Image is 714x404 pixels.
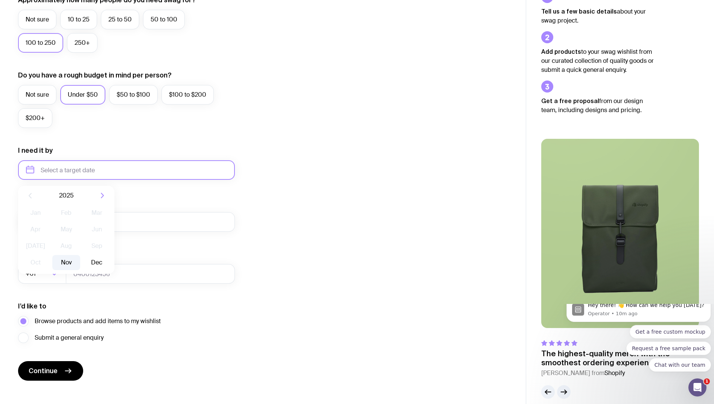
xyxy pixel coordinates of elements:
[85,54,148,68] button: Quick reply: Chat with our team
[541,48,581,55] strong: Add products
[18,146,53,155] label: I need it by
[18,10,56,29] label: Not sure
[22,205,49,220] button: Jan
[83,255,111,270] button: Dec
[67,33,97,53] label: 250+
[688,378,706,396] iframe: Intercom live chat
[63,38,148,51] button: Quick reply: Request a free sample pack
[83,238,111,254] button: Sep
[26,264,37,284] span: +61
[22,222,49,237] button: Apr
[541,349,699,367] p: The highest-quality merch with the smoothest ordering experience.
[704,378,710,384] span: 1
[161,85,214,105] label: $100 to $200
[35,333,104,342] span: Submit a general enquiry
[60,10,97,29] label: 10 to 25
[143,10,185,29] label: 50 to 100
[59,191,74,200] span: 2025
[541,47,654,74] p: to your swag wishlist from our curated collection of quality goods or submit a quick general enqu...
[66,21,148,35] button: Quick reply: Get a free custom mockup
[109,85,158,105] label: $50 to $100
[37,264,49,284] input: Search for option
[18,264,66,284] div: Search for option
[563,304,714,400] iframe: Intercom notifications message
[83,222,111,237] button: Jun
[22,255,49,270] button: Oct
[18,361,83,381] button: Continue
[18,160,235,180] input: Select a target date
[52,238,80,254] button: Aug
[83,205,111,220] button: Mar
[18,302,46,311] label: I’d like to
[541,96,654,115] p: from our design team, including designs and pricing.
[541,7,654,25] p: about your swag project.
[18,212,235,232] input: you@email.com
[541,8,617,15] strong: Tell us a few basic details
[52,205,80,220] button: Feb
[18,108,52,128] label: $200+
[18,33,63,53] label: 100 to 250
[541,369,699,378] cite: [PERSON_NAME] from
[3,21,148,68] div: Quick reply options
[52,255,80,270] button: Nov
[101,10,139,29] label: 25 to 50
[66,264,235,284] input: 0400123456
[541,97,599,104] strong: Get a free proposal
[22,238,49,254] button: [DATE]
[35,317,161,326] span: Browse products and add items to my wishlist
[29,366,58,375] span: Continue
[18,85,56,105] label: Not sure
[18,71,172,80] label: Do you have a rough budget in mind per person?
[60,85,105,105] label: Under $50
[24,6,142,13] p: Message from Operator, sent 10m ago
[52,222,80,237] button: May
